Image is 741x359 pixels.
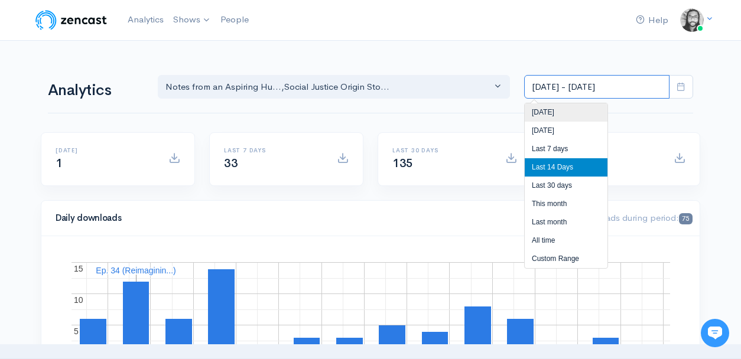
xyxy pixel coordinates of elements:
span: New conversation [76,164,142,173]
img: ZenCast Logo [34,8,109,32]
h1: Analytics [48,82,144,99]
span: 75 [679,213,693,224]
a: Analytics [123,7,168,32]
text: Ep. 34 (Reimaginin...) [96,266,175,275]
span: 135 [392,156,413,171]
text: 5 [74,327,79,336]
li: [DATE] [525,122,607,140]
a: People [216,7,253,32]
li: Last 14 Days [525,158,607,177]
li: Last 30 days [525,177,607,195]
text: 15 [74,264,83,273]
a: Shows [168,7,216,33]
a: Help [631,8,673,33]
li: This month [525,195,607,213]
li: [DATE] [525,103,607,122]
iframe: gist-messenger-bubble-iframe [701,319,729,347]
h4: Daily downloads [56,213,560,223]
h6: Last 7 days [224,147,323,154]
h6: [DATE] [56,147,154,154]
h1: Hi 👋 [18,57,219,76]
button: New conversation [18,156,218,180]
li: All time [525,231,607,250]
li: Last 7 days [525,140,607,158]
input: Search articles [34,222,211,246]
li: Last month [525,213,607,231]
h6: All time [561,147,659,154]
span: 33 [224,156,238,171]
span: Downloads during period: [574,212,693,223]
img: ... [680,8,704,32]
text: 10 [74,295,83,305]
h2: Just let us know if you need anything and we'll be happy to help! 🙂 [18,79,219,135]
p: Find an answer quickly [16,203,220,217]
div: Notes from an Aspiring Hu... , Social Justice Origin Sto... [165,80,492,94]
li: Custom Range [525,250,607,268]
input: analytics date range selector [524,75,669,99]
h6: Last 30 days [392,147,491,154]
button: Notes from an Aspiring Hu..., Social Justice Origin Sto... [158,75,510,99]
span: 1 [56,156,63,171]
